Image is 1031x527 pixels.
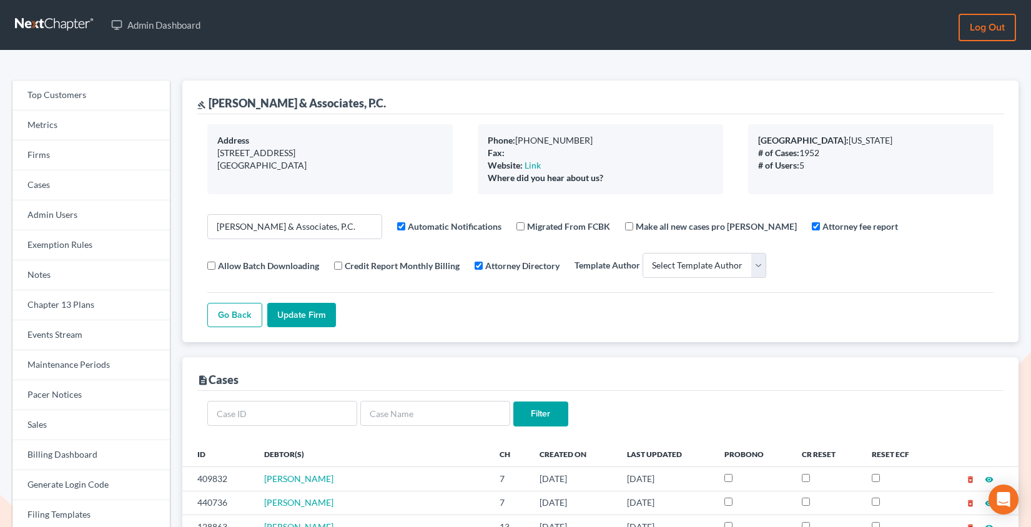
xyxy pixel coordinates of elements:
b: Where did you hear about us? [488,172,603,183]
a: Notes [12,260,170,290]
a: [PERSON_NAME] [264,473,333,484]
b: Phone: [488,135,515,145]
i: delete_forever [966,499,975,508]
a: Admin Dashboard [105,14,207,36]
i: visibility [985,475,994,484]
b: # of Users: [758,160,799,170]
a: Chapter 13 Plans [12,290,170,320]
div: Cases [197,372,239,387]
a: Go Back [207,303,262,328]
td: 440736 [182,491,254,515]
i: visibility [985,499,994,508]
b: Fax: [488,147,505,158]
i: gavel [197,101,206,109]
label: Migrated From FCBK [527,220,610,233]
th: CR Reset [792,441,862,466]
input: Case Name [360,401,510,426]
label: Attorney fee report [822,220,898,233]
div: 5 [758,159,984,172]
a: Sales [12,410,170,440]
a: Generate Login Code [12,470,170,500]
div: [PERSON_NAME] & Associates, P.C. [197,96,386,111]
div: [GEOGRAPHIC_DATA] [217,159,443,172]
th: Debtor(s) [254,441,490,466]
label: Automatic Notifications [408,220,501,233]
a: Cases [12,170,170,200]
th: Last Updated [617,441,715,466]
a: delete_forever [966,473,975,484]
b: # of Cases: [758,147,799,158]
a: delete_forever [966,497,975,508]
a: Link [525,160,541,170]
a: Events Stream [12,320,170,350]
a: Metrics [12,111,170,140]
div: [PHONE_NUMBER] [488,134,713,147]
a: Firms [12,140,170,170]
a: Exemption Rules [12,230,170,260]
b: Address [217,135,249,145]
a: [PERSON_NAME] [264,497,333,508]
a: Pacer Notices [12,380,170,410]
a: Maintenance Periods [12,350,170,380]
i: description [197,375,209,386]
b: [GEOGRAPHIC_DATA]: [758,135,849,145]
label: Attorney Directory [485,259,560,272]
a: Top Customers [12,81,170,111]
th: ID [182,441,254,466]
b: Website: [488,160,523,170]
a: Admin Users [12,200,170,230]
input: Case ID [207,401,357,426]
th: Created On [530,441,617,466]
td: [DATE] [530,467,617,491]
label: Template Author [575,259,640,272]
td: 409832 [182,467,254,491]
div: Open Intercom Messenger [989,485,1019,515]
div: [STREET_ADDRESS] [217,147,443,159]
label: Credit Report Monthly Billing [345,259,460,272]
div: [US_STATE] [758,134,984,147]
input: Filter [513,401,568,426]
input: Update Firm [267,303,336,328]
a: visibility [985,497,994,508]
th: Reset ECF [862,441,937,466]
td: 7 [490,467,530,491]
label: Allow Batch Downloading [218,259,319,272]
th: Ch [490,441,530,466]
i: delete_forever [966,475,975,484]
a: Billing Dashboard [12,440,170,470]
td: [DATE] [617,467,715,491]
th: ProBono [714,441,792,466]
a: visibility [985,473,994,484]
div: 1952 [758,147,984,159]
td: 7 [490,491,530,515]
td: [DATE] [530,491,617,515]
label: Make all new cases pro [PERSON_NAME] [636,220,797,233]
a: Log out [959,14,1016,41]
td: [DATE] [617,491,715,515]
